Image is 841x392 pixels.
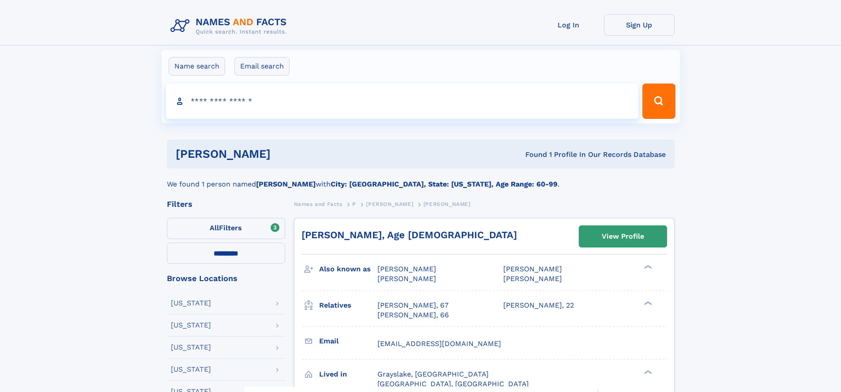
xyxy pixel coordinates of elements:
[319,367,377,382] h3: Lived in
[579,226,667,247] a: View Profile
[642,84,675,119] button: Search Button
[377,265,436,273] span: [PERSON_NAME]
[171,344,211,351] div: [US_STATE]
[503,301,574,310] a: [PERSON_NAME], 22
[234,57,290,76] label: Email search
[302,229,517,240] a: [PERSON_NAME], Age [DEMOGRAPHIC_DATA]
[167,168,675,190] div: We found 1 person named with .
[602,226,644,247] div: View Profile
[331,180,558,188] b: City: [GEOGRAPHIC_DATA], State: [US_STATE], Age Range: 60-99
[366,198,413,209] a: [PERSON_NAME]
[210,224,219,232] span: All
[377,339,501,348] span: [EMAIL_ADDRESS][DOMAIN_NAME]
[256,180,316,188] b: [PERSON_NAME]
[503,274,562,283] span: [PERSON_NAME]
[398,150,666,160] div: Found 1 Profile In Our Records Database
[171,300,211,307] div: [US_STATE]
[377,301,449,310] a: [PERSON_NAME], 67
[377,274,436,283] span: [PERSON_NAME]
[319,334,377,349] h3: Email
[366,201,413,207] span: [PERSON_NAME]
[171,366,211,373] div: [US_STATE]
[604,14,675,36] a: Sign Up
[533,14,604,36] a: Log In
[167,274,285,282] div: Browse Locations
[352,201,356,207] span: P
[319,262,377,277] h3: Also known as
[171,322,211,329] div: [US_STATE]
[503,265,562,273] span: [PERSON_NAME]
[377,380,529,388] span: [GEOGRAPHIC_DATA], [GEOGRAPHIC_DATA]
[642,300,652,306] div: ❯
[642,369,652,375] div: ❯
[319,298,377,313] h3: Relatives
[352,198,356,209] a: P
[167,218,285,239] label: Filters
[166,84,639,119] input: search input
[176,148,398,160] h1: [PERSON_NAME]
[167,200,285,208] div: Filters
[167,14,294,38] img: Logo Names and Facts
[294,198,343,209] a: Names and Facts
[423,201,471,207] span: [PERSON_NAME]
[377,370,489,378] span: Grayslake, [GEOGRAPHIC_DATA]
[377,310,449,320] a: [PERSON_NAME], 66
[642,264,652,270] div: ❯
[169,57,225,76] label: Name search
